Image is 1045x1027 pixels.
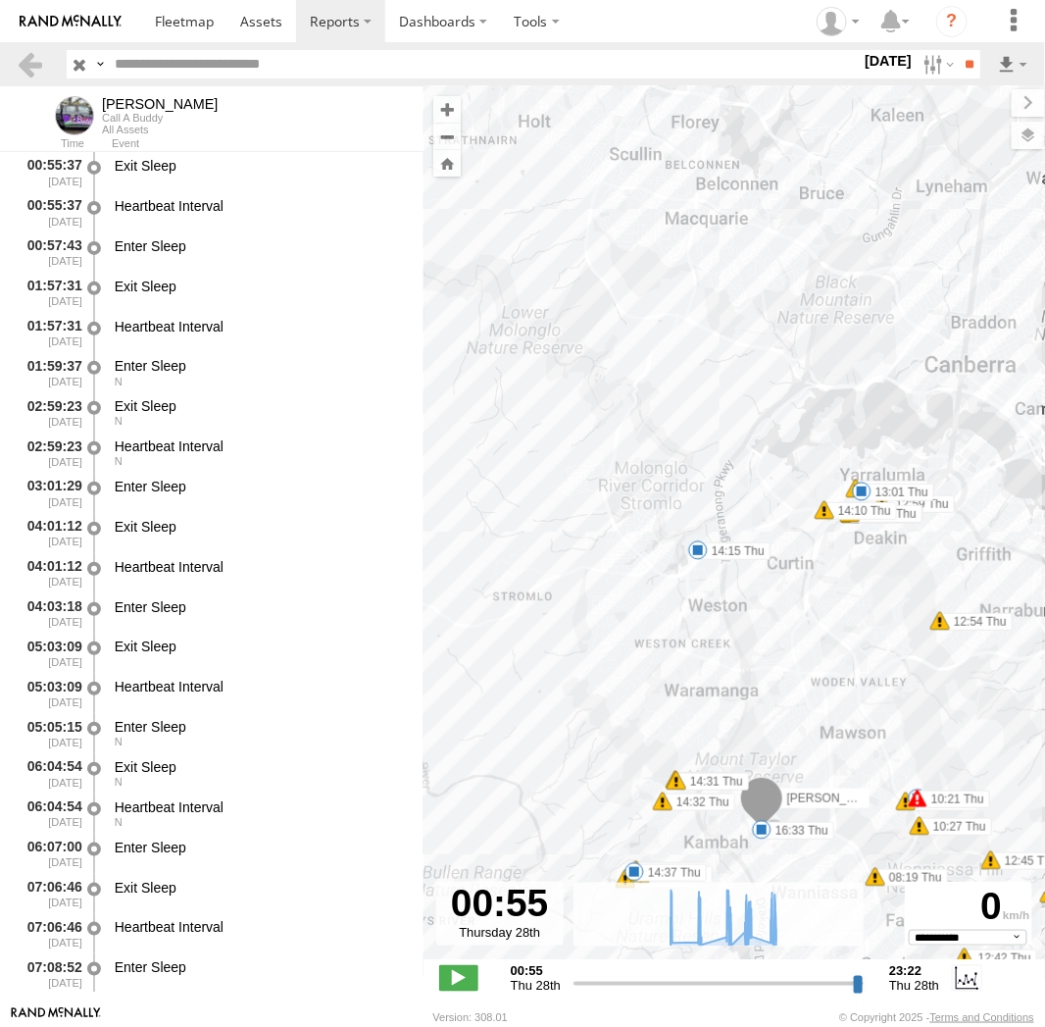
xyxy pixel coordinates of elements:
[16,275,84,311] div: 01:57:31 [DATE]
[11,1007,101,1027] a: Visit our Website
[439,965,478,991] label: Play/Stop
[16,916,84,952] div: 07:06:46 [DATE]
[16,636,84,672] div: 05:03:09 [DATE]
[92,50,108,78] label: Search Query
[115,357,405,375] div: Enter Sleep
[16,234,84,271] div: 00:57:43 [DATE]
[115,415,123,427] span: Heading: 6
[16,475,84,511] div: 03:01:29 [DATE]
[965,950,1037,967] label: 12:42 Thu
[115,839,405,856] div: Enter Sleep
[916,50,958,78] label: Search Filter Options
[16,555,84,591] div: 04:01:12 [DATE]
[20,15,122,28] img: rand-logo.svg
[875,869,948,887] label: 08:19 Thu
[16,435,84,471] div: 02:59:23 [DATE]
[676,773,749,791] label: 14:31 Thu
[908,885,1029,930] div: 0
[115,736,123,747] span: Heading: 8
[115,598,405,616] div: Enter Sleep
[102,96,218,112] div: Kyle - View Asset History
[115,718,405,736] div: Enter Sleep
[115,278,405,295] div: Exit Sleep
[16,796,84,832] div: 06:04:54 [DATE]
[115,798,405,816] div: Heartbeat Interval
[663,794,735,811] label: 14:32 Thu
[16,50,44,78] a: Back to previous Page
[16,139,84,149] div: Time
[115,437,405,455] div: Heartbeat Interval
[433,1011,508,1023] div: Version: 308.01
[433,123,461,150] button: Zoom out
[511,978,561,993] span: Thu 28th Aug 2025
[918,791,990,808] label: 10:21 Thu
[115,918,405,936] div: Heartbeat Interval
[115,478,405,495] div: Enter Sleep
[112,139,423,149] div: Event
[889,963,939,978] strong: 23:22
[856,481,928,498] label: 14:06 Thu
[698,542,771,560] label: 14:15 Thu
[16,194,84,231] div: 00:55:37 [DATE]
[115,157,405,175] div: Exit Sleep
[115,558,405,576] div: Heartbeat Interval
[16,955,84,992] div: 07:08:52 [DATE]
[920,818,992,836] label: 10:27 Thu
[433,96,461,123] button: Zoom in
[675,772,748,790] label: 14:31 Thu
[936,6,968,37] i: ?
[851,506,923,524] label: 14:09 Thu
[16,394,84,431] div: 02:59:23 [DATE]
[882,495,955,513] label: 12:59 Thu
[115,376,123,387] span: Heading: 6
[824,502,897,520] label: 14:10 Thu
[636,862,709,880] label: 16:08 Thu
[810,7,867,36] div: Helen Mason
[16,876,84,912] div: 07:06:46 [DATE]
[115,776,123,788] span: Heading: 8
[996,50,1029,78] label: Export results as...
[115,638,405,655] div: Exit Sleep
[16,755,84,792] div: 06:04:54 [DATE]
[115,318,405,335] div: Heartbeat Interval
[862,484,934,501] label: 13:01 Thu
[115,197,405,215] div: Heartbeat Interval
[930,1011,1034,1023] a: Terms and Conditions
[115,816,123,828] span: Heading: 8
[115,237,405,255] div: Enter Sleep
[16,315,84,351] div: 01:57:31 [DATE]
[861,50,916,72] label: [DATE]
[16,355,84,391] div: 01:59:37 [DATE]
[115,879,405,897] div: Exit Sleep
[762,822,834,840] label: 16:33 Thu
[115,455,123,467] span: Heading: 6
[634,864,707,882] label: 14:37 Thu
[16,515,84,551] div: 04:01:12 [DATE]
[839,1011,1034,1023] div: © Copyright 2025 -
[16,675,84,711] div: 05:03:09 [DATE]
[115,958,405,976] div: Enter Sleep
[115,397,405,415] div: Exit Sleep
[433,150,461,177] button: Zoom Home
[16,715,84,751] div: 05:05:15 [DATE]
[115,678,405,695] div: Heartbeat Interval
[102,124,218,135] div: All Assets
[787,792,884,805] span: [PERSON_NAME]
[115,518,405,536] div: Exit Sleep
[16,836,84,872] div: 06:07:00 [DATE]
[16,595,84,632] div: 04:03:18 [DATE]
[906,794,978,811] label: 10:27 Thu
[850,505,922,523] label: 14:09 Thu
[102,112,218,124] div: Call A Buddy
[889,978,939,993] span: Thu 28th Aug 2025
[940,613,1013,631] label: 12:54 Thu
[16,154,84,190] div: 00:55:37 [DATE]
[511,963,561,978] strong: 00:55
[115,758,405,776] div: Exit Sleep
